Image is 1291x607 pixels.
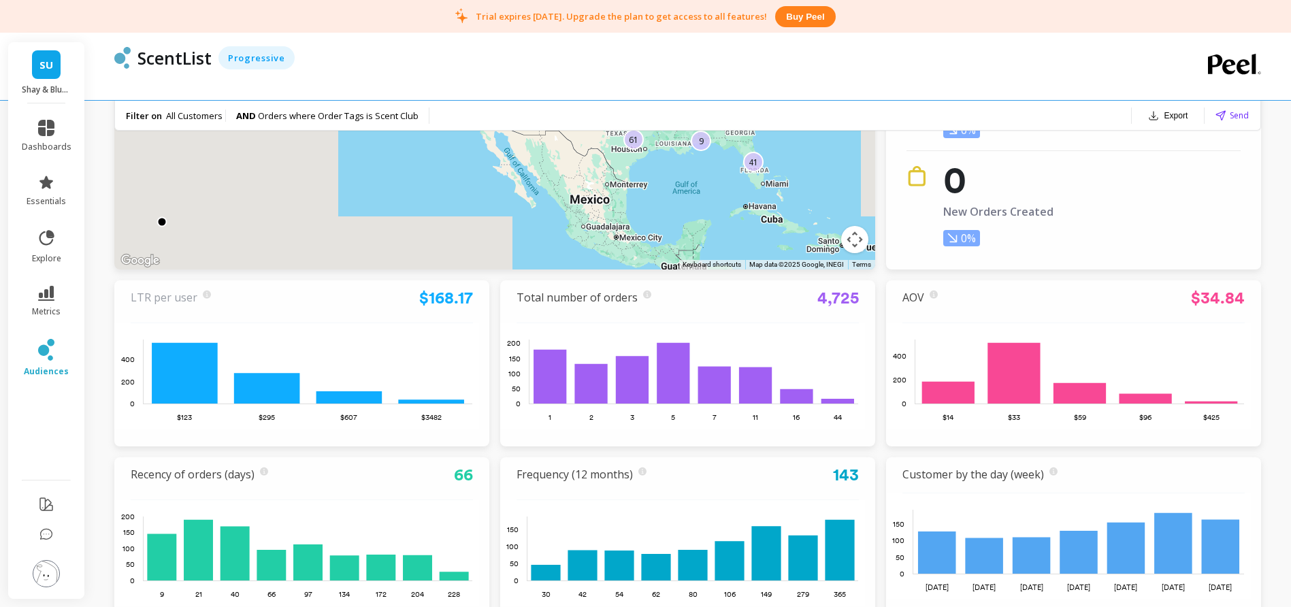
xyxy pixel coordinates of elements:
a: Frequency (12 months) [517,467,633,482]
span: Map data ©2025 Google, INEGI [749,261,844,268]
a: Customer by the day (week) [902,467,1044,482]
a: AOV [902,290,924,305]
p: 0 [943,166,1053,193]
p: Trial expires [DATE]. Upgrade the plan to get access to all features! [476,10,767,22]
a: 143 [833,465,859,485]
span: All Customers [166,110,223,122]
p: New Orders Created [943,206,1053,218]
a: LTR per user [131,290,197,305]
a: 4,725 [817,288,859,308]
span: audiences [24,366,69,377]
p: Shay & Blue USA [22,84,71,95]
p: 9 [699,135,704,147]
button: Send [1215,109,1249,122]
p: 41 [749,157,758,168]
div: Progressive [218,46,295,69]
span: dashboards [22,142,71,152]
a: 66 [454,465,473,485]
a: $34.84 [1191,288,1245,308]
img: icon [906,166,927,186]
button: Keyboard shortcuts [683,260,741,269]
img: profile picture [33,560,60,587]
span: essentials [27,196,66,207]
img: header icon [114,47,131,69]
img: Google [118,252,163,269]
a: Recency of orders (days) [131,467,255,482]
span: explore [32,253,61,264]
button: Buy peel [775,6,835,27]
a: Total number of orders [517,290,638,305]
span: Orders where Order Tags is Scent Club [258,110,419,122]
p: 0% [943,230,980,246]
p: 61 [629,134,638,146]
strong: AND [236,110,258,122]
a: Open this area in Google Maps (opens a new window) [118,252,163,269]
a: $168.17 [419,288,473,308]
p: ScentList [137,46,212,69]
span: SU [39,57,53,73]
p: Filter on [126,110,162,122]
span: metrics [32,306,61,317]
span: Send [1230,109,1249,122]
a: Terms (opens in new tab) [852,261,871,268]
button: Export [1143,106,1194,125]
button: Map camera controls [841,226,868,253]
